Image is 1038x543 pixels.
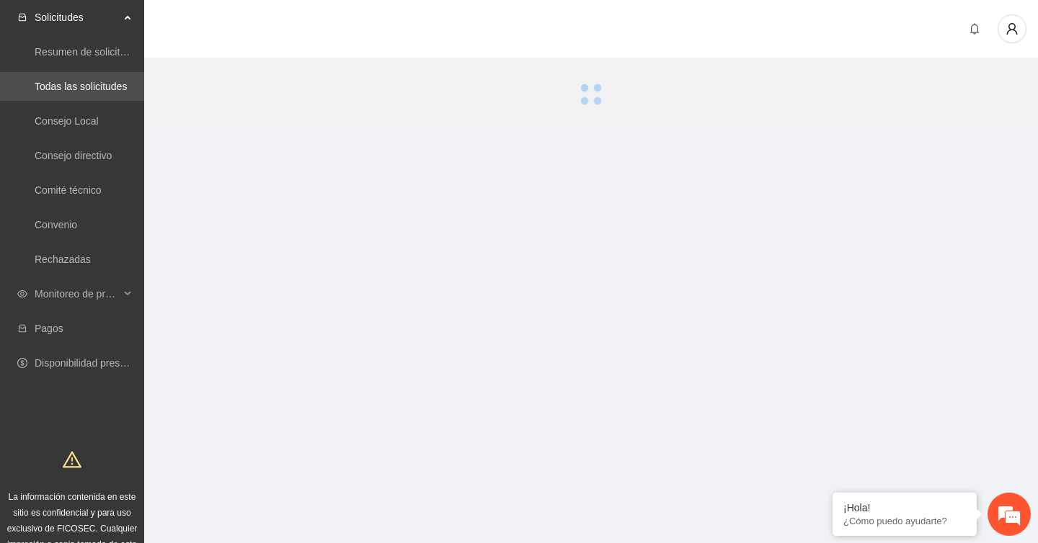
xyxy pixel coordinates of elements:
[63,450,81,469] span: warning
[998,22,1026,35] span: user
[17,12,27,22] span: inbox
[35,3,120,32] span: Solicitudes
[843,502,966,513] div: ¡Hola!
[35,46,197,58] a: Resumen de solicitudes por aprobar
[35,279,120,308] span: Monitoreo de proyectos
[35,357,158,369] a: Disponibilidad presupuestal
[35,184,102,196] a: Comité técnico
[35,219,77,230] a: Convenio
[35,323,63,334] a: Pagos
[35,81,127,92] a: Todas las solicitudes
[17,289,27,299] span: eye
[964,23,985,35] span: bell
[998,14,1026,43] button: user
[843,516,966,526] p: ¿Cómo puedo ayudarte?
[35,253,91,265] a: Rechazadas
[35,115,99,127] a: Consejo Local
[35,150,112,161] a: Consejo directivo
[963,17,986,40] button: bell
